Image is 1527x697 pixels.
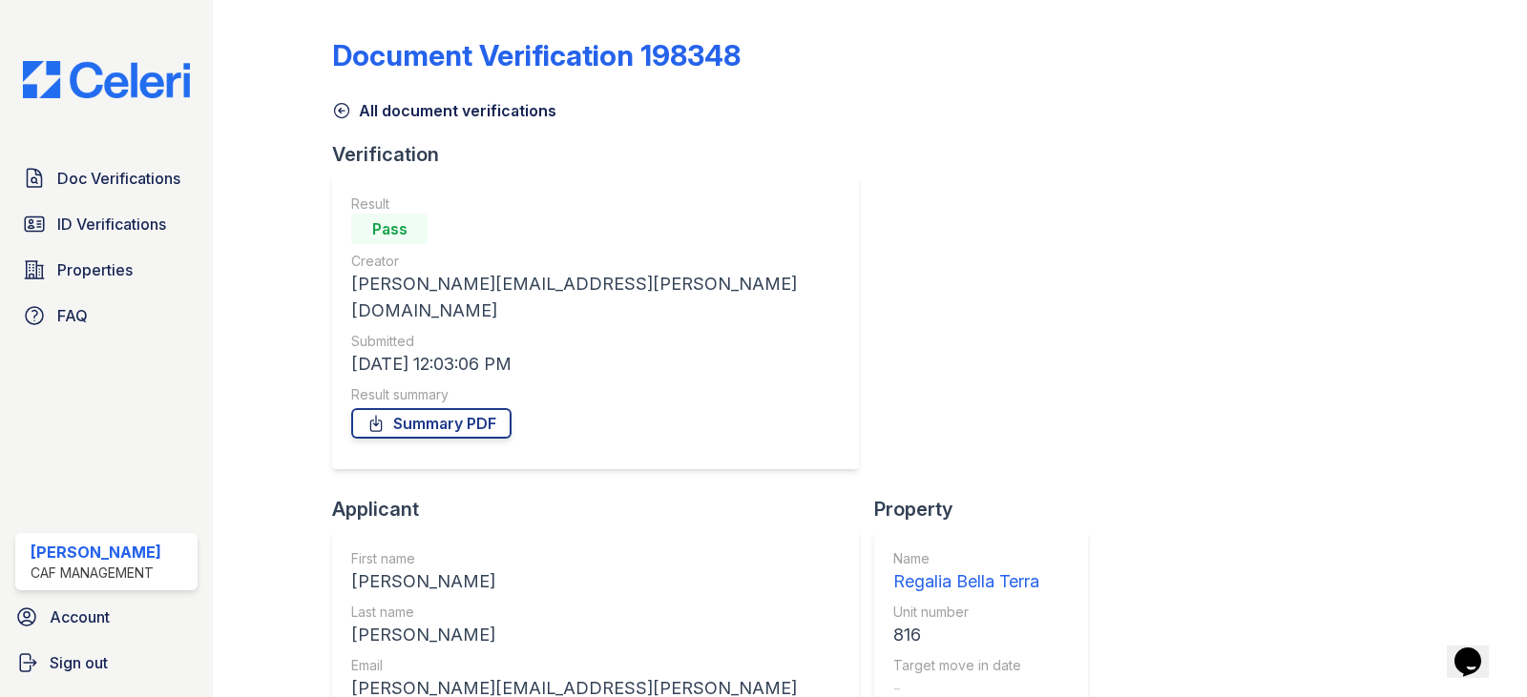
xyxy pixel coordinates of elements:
[893,549,1039,595] a: Name Regalia Bella Terra
[893,656,1039,675] div: Target move in date
[351,408,512,439] a: Summary PDF
[351,195,840,214] div: Result
[31,564,161,583] div: CAF Management
[57,258,133,281] span: Properties
[351,549,840,568] div: First name
[15,251,198,289] a: Properties
[332,496,874,523] div: Applicant
[57,213,166,236] span: ID Verifications
[351,351,840,378] div: [DATE] 12:03:06 PM
[332,141,874,168] div: Verification
[50,651,108,674] span: Sign out
[351,271,840,324] div: [PERSON_NAME][EMAIL_ADDRESS][PERSON_NAME][DOMAIN_NAME]
[332,38,741,72] div: Document Verification 198348
[351,385,840,404] div: Result summary
[332,99,556,122] a: All document verifications
[57,167,180,190] span: Doc Verifications
[57,304,88,327] span: FAQ
[351,332,840,351] div: Submitted
[351,603,840,622] div: Last name
[893,622,1039,648] div: 816
[351,214,428,244] div: Pass
[893,603,1039,622] div: Unit number
[874,496,1103,523] div: Property
[50,605,110,628] span: Account
[15,297,198,335] a: FAQ
[8,644,205,682] a: Sign out
[351,656,840,675] div: Email
[15,159,198,197] a: Doc Verifications
[351,568,840,595] div: [PERSON_NAME]
[31,541,161,564] div: [PERSON_NAME]
[351,252,840,271] div: Creator
[8,61,205,98] img: CE_Logo_Blue-a8612792a0a2168367f1c8372b55b34899dd931a85d93a1a3d3e32e68fde9ad4.png
[15,205,198,243] a: ID Verifications
[893,568,1039,595] div: Regalia Bella Terra
[893,549,1039,568] div: Name
[351,622,840,648] div: [PERSON_NAME]
[1447,621,1508,678] iframe: chat widget
[8,598,205,636] a: Account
